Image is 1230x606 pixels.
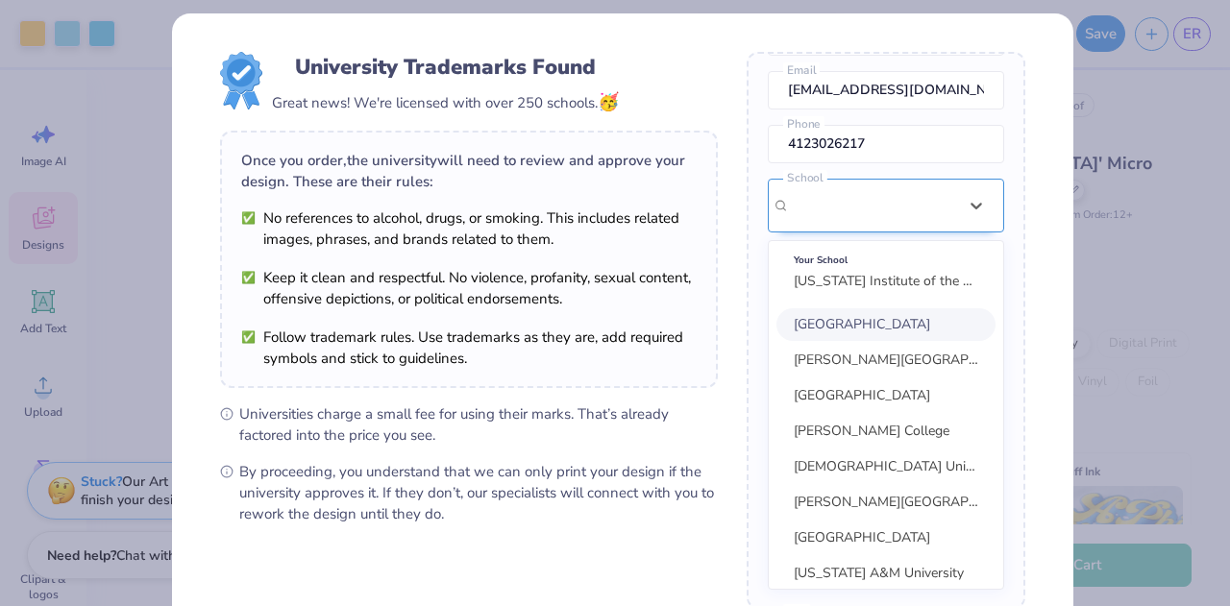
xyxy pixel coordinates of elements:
[241,150,697,192] div: Once you order, the university will need to review and approve your design. These are their rules:
[241,267,697,309] li: Keep it clean and respectful. No violence, profanity, sexual content, offensive depictions, or po...
[794,564,964,582] span: [US_STATE] A&M University
[598,90,619,113] span: 🥳
[220,52,262,109] img: License badge
[768,125,1004,163] input: Phone
[239,461,718,524] span: By proceeding, you understand that we can only print your design if the university approves it. I...
[794,493,1037,511] span: [PERSON_NAME][GEOGRAPHIC_DATA]
[241,327,697,369] li: Follow trademark rules. Use trademarks as they are, add required symbols and stick to guidelines.
[295,52,596,83] div: University Trademarks Found
[272,89,619,115] div: Great news! We're licensed with over 250 schools.
[794,528,930,546] span: [GEOGRAPHIC_DATA]
[239,403,718,446] span: Universities charge a small fee for using their marks. That’s already factored into the price you...
[794,457,1120,475] span: [DEMOGRAPHIC_DATA] University of Health Sciences
[794,422,949,440] span: [PERSON_NAME] College
[794,250,978,271] div: Your School
[794,315,930,333] span: [GEOGRAPHIC_DATA]
[794,386,930,404] span: [GEOGRAPHIC_DATA]
[794,351,1037,369] span: [PERSON_NAME][GEOGRAPHIC_DATA]
[768,71,1004,109] input: Email
[241,207,697,250] li: No references to alcohol, drugs, or smoking. This includes related images, phrases, and brands re...
[794,272,989,290] span: [US_STATE] Institute of the Arts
